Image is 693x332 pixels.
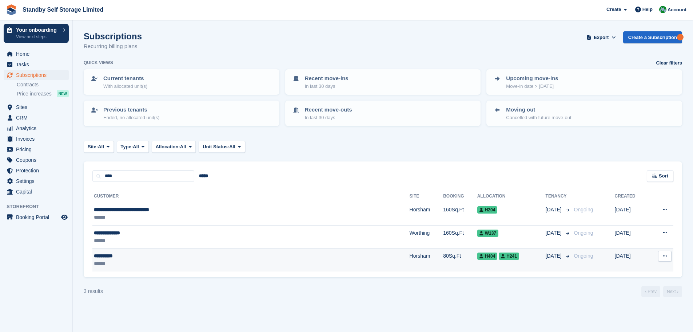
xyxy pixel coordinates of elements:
[410,191,443,202] th: Site
[16,123,60,133] span: Analytics
[4,123,69,133] a: menu
[16,165,60,176] span: Protection
[20,4,106,16] a: Standby Self Storage Limited
[16,59,60,70] span: Tasks
[180,143,186,151] span: All
[16,34,59,40] p: View next steps
[574,230,593,236] span: Ongoing
[487,70,681,94] a: Upcoming move-ins Move-in date > [DATE]
[16,155,60,165] span: Coupons
[477,206,498,214] span: H204
[16,212,60,222] span: Booking Portal
[103,106,160,114] p: Previous tenants
[487,101,681,125] a: Moving out Cancelled with future move-out
[641,286,660,297] a: Previous
[305,114,352,121] p: In last 30 days
[443,225,477,249] td: 160Sq.Ft
[16,144,60,155] span: Pricing
[594,34,609,41] span: Export
[499,253,519,260] span: H241
[640,286,684,297] nav: Page
[203,143,229,151] span: Unit Status:
[477,230,498,237] span: W137
[4,24,69,43] a: Your onboarding View next steps
[4,59,69,70] a: menu
[16,187,60,197] span: Capital
[663,286,682,297] a: Next
[16,70,60,80] span: Subscriptions
[642,6,653,13] span: Help
[103,114,160,121] p: Ended, no allocated unit(s)
[16,176,60,186] span: Settings
[615,225,649,249] td: [DATE]
[574,207,593,212] span: Ongoing
[506,114,571,121] p: Cancelled with future move-out
[92,191,410,202] th: Customer
[4,144,69,155] a: menu
[17,81,69,88] a: Contracts
[4,70,69,80] a: menu
[88,143,98,151] span: Site:
[506,106,571,114] p: Moving out
[506,83,558,90] p: Move-in date > [DATE]
[659,172,668,180] span: Sort
[286,70,480,94] a: Recent move-ins In last 30 days
[84,59,113,66] h6: Quick views
[84,141,114,153] button: Site: All
[585,31,617,43] button: Export
[4,212,69,222] a: menu
[16,113,60,123] span: CRM
[84,101,279,125] a: Previous tenants Ended, no allocated unit(s)
[410,249,443,272] td: Horsham
[4,113,69,123] a: menu
[6,4,17,15] img: stora-icon-8386f47178a22dfd0bd8f6a31ec36ba5ce8667c1dd55bd0f319d3a0aa187defe.svg
[229,143,235,151] span: All
[4,102,69,112] a: menu
[677,34,684,40] div: Tooltip anchor
[103,74,147,83] p: Current tenants
[574,253,593,259] span: Ongoing
[305,83,349,90] p: In last 30 days
[606,6,621,13] span: Create
[16,49,60,59] span: Home
[546,229,563,237] span: [DATE]
[659,6,666,13] img: Megan Cotton
[16,102,60,112] span: Sites
[84,31,142,41] h1: Subscriptions
[117,141,149,153] button: Type: All
[443,249,477,272] td: 80Sq.Ft
[305,106,352,114] p: Recent move-outs
[4,134,69,144] a: menu
[656,59,682,67] a: Clear filters
[477,253,498,260] span: H404
[546,206,563,214] span: [DATE]
[615,191,649,202] th: Created
[133,143,139,151] span: All
[4,155,69,165] a: menu
[60,213,69,222] a: Preview store
[506,74,558,83] p: Upcoming move-ins
[4,165,69,176] a: menu
[84,42,142,51] p: Recurring billing plans
[103,83,147,90] p: With allocated unit(s)
[16,27,59,32] p: Your onboarding
[4,49,69,59] a: menu
[17,90,69,98] a: Price increases NEW
[84,70,279,94] a: Current tenants With allocated unit(s)
[443,191,477,202] th: Booking
[199,141,245,153] button: Unit Status: All
[546,252,563,260] span: [DATE]
[477,191,546,202] th: Allocation
[443,202,477,226] td: 160Sq.Ft
[4,176,69,186] a: menu
[546,191,571,202] th: Tenancy
[17,90,52,97] span: Price increases
[615,202,649,226] td: [DATE]
[623,31,682,43] a: Create a Subscription
[410,202,443,226] td: Horsham
[410,225,443,249] td: Worthing
[156,143,180,151] span: Allocation:
[7,203,72,210] span: Storefront
[98,143,104,151] span: All
[57,90,69,97] div: NEW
